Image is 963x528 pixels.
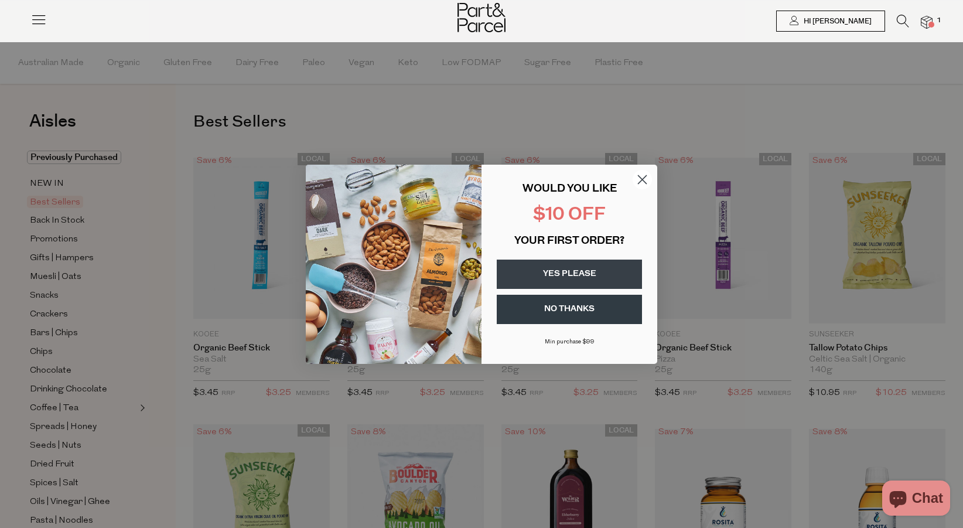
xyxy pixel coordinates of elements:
[545,339,595,345] span: Min purchase $99
[776,11,885,32] a: Hi [PERSON_NAME]
[457,3,506,32] img: Part&Parcel
[306,165,481,364] img: 43fba0fb-7538-40bc-babb-ffb1a4d097bc.jpeg
[921,16,933,28] a: 1
[632,169,653,190] button: Close dialog
[497,260,642,289] button: YES PLEASE
[523,184,617,195] span: WOULD YOU LIKE
[934,15,944,26] span: 1
[514,236,624,247] span: YOUR FIRST ORDER?
[801,16,872,26] span: Hi [PERSON_NAME]
[879,481,954,519] inbox-online-store-chat: Shopify online store chat
[533,206,606,224] span: $10 OFF
[497,295,642,324] button: NO THANKS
